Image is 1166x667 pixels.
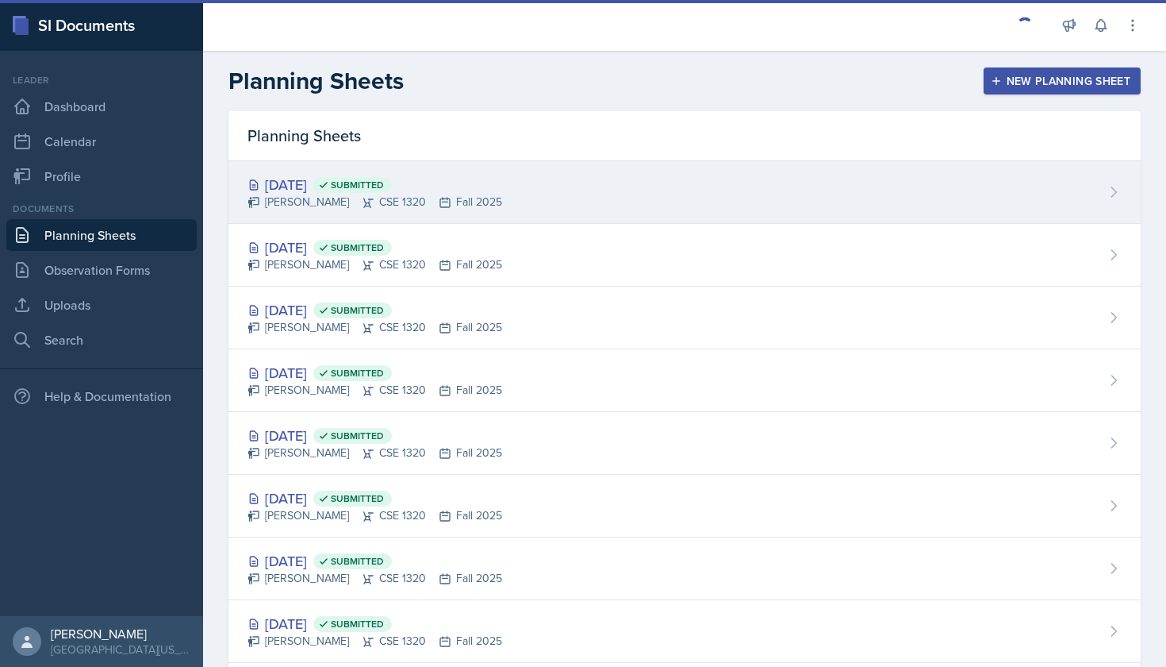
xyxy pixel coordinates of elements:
[6,289,197,321] a: Uploads
[994,75,1130,87] div: New Planning Sheet
[6,254,197,286] a: Observation Forms
[6,125,197,157] a: Calendar
[247,299,502,321] div: [DATE]
[6,219,197,251] a: Planning Sheets
[247,445,502,461] div: [PERSON_NAME] CSE 1320 Fall 2025
[247,633,502,650] div: [PERSON_NAME] CSE 1320 Fall 2025
[247,570,502,587] div: [PERSON_NAME] CSE 1320 Fall 2025
[984,67,1141,94] button: New Planning Sheet
[228,600,1141,663] a: [DATE] Submitted [PERSON_NAME]CSE 1320Fall 2025
[51,626,190,642] div: [PERSON_NAME]
[228,161,1141,224] a: [DATE] Submitted [PERSON_NAME]CSE 1320Fall 2025
[6,202,197,216] div: Documents
[228,412,1141,475] a: [DATE] Submitted [PERSON_NAME]CSE 1320Fall 2025
[247,425,502,446] div: [DATE]
[247,174,502,195] div: [DATE]
[228,224,1141,287] a: [DATE] Submitted [PERSON_NAME]CSE 1320Fall 2025
[247,194,502,210] div: [PERSON_NAME] CSE 1320 Fall 2025
[228,475,1141,538] a: [DATE] Submitted [PERSON_NAME]CSE 1320Fall 2025
[228,349,1141,412] a: [DATE] Submitted [PERSON_NAME]CSE 1320Fall 2025
[247,256,502,273] div: [PERSON_NAME] CSE 1320 Fall 2025
[331,179,384,191] span: Submitted
[247,362,502,384] div: [DATE]
[331,241,384,254] span: Submitted
[6,91,197,122] a: Dashboard
[331,367,384,380] span: Submitted
[228,287,1141,349] a: [DATE] Submitted [PERSON_NAME]CSE 1320Fall 2025
[228,67,404,95] h2: Planning Sheets
[331,492,384,505] span: Submitted
[331,618,384,630] span: Submitted
[247,550,502,572] div: [DATE]
[247,507,502,524] div: [PERSON_NAME] CSE 1320 Fall 2025
[228,538,1141,600] a: [DATE] Submitted [PERSON_NAME]CSE 1320Fall 2025
[228,111,1141,161] div: Planning Sheets
[247,382,502,399] div: [PERSON_NAME] CSE 1320 Fall 2025
[331,555,384,568] span: Submitted
[247,237,502,258] div: [DATE]
[6,160,197,192] a: Profile
[331,304,384,317] span: Submitted
[6,73,197,87] div: Leader
[331,430,384,442] span: Submitted
[6,380,197,412] div: Help & Documentation
[247,488,502,509] div: [DATE]
[6,324,197,356] a: Search
[51,642,190,657] div: [GEOGRAPHIC_DATA][US_STATE]
[247,319,502,336] div: [PERSON_NAME] CSE 1320 Fall 2025
[247,613,502,634] div: [DATE]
